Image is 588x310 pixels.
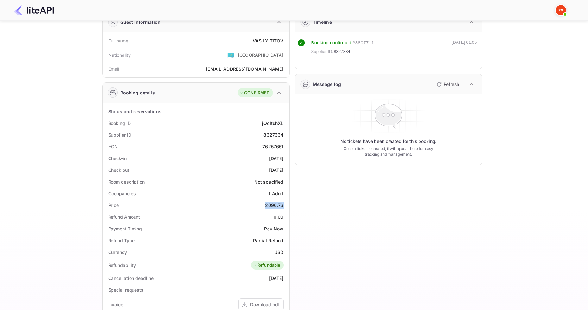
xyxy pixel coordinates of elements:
p: Once a ticket is created, it will appear here for easy tracking and management. [338,146,439,157]
div: [EMAIL_ADDRESS][DOMAIN_NAME] [206,66,283,72]
div: Message log [313,81,341,87]
div: Price [108,202,119,209]
div: Status and reservations [108,108,161,115]
div: Guest information [120,19,161,25]
div: jQoItuhXL [262,120,283,126]
div: [DATE] 01:05 [452,39,477,58]
div: Payment Timing [108,225,142,232]
div: Partial Refund [253,237,283,244]
div: Booking confirmed [311,39,351,47]
div: Cancellation deadline [108,275,154,281]
div: [DATE] [269,167,284,173]
div: Pay Now [264,225,283,232]
div: Refundability [108,262,136,268]
div: 8327334 [263,132,283,138]
div: Refundable [253,262,281,268]
div: Check-in [108,155,127,162]
p: No tickets have been created for this booking. [340,138,437,145]
div: Booking ID [108,120,131,126]
div: Nationality [108,52,131,58]
p: Refresh [444,81,459,87]
div: VASILY TITOV [253,37,284,44]
div: Room description [108,178,145,185]
div: Booking details [120,89,155,96]
div: Check out [108,167,129,173]
div: Occupancies [108,190,136,197]
div: 2096.76 [265,202,283,209]
div: CONFIRMED [239,90,269,96]
button: Refresh [433,79,462,89]
span: United States [227,49,235,61]
div: Refund Type [108,237,135,244]
div: 0.00 [274,214,284,220]
span: Supplier ID: [311,48,333,55]
div: Full name [108,37,128,44]
div: HCN [108,143,118,150]
div: Not specified [254,178,284,185]
div: Download pdf [250,301,280,308]
div: # 3807711 [352,39,374,47]
div: [GEOGRAPHIC_DATA] [238,52,284,58]
div: Currency [108,249,127,255]
div: USD [274,249,283,255]
div: Supplier ID [108,132,131,138]
img: Yandex Support [556,5,566,15]
div: 1 Adult [269,190,283,197]
div: 76257651 [262,143,283,150]
div: Invoice [108,301,123,308]
div: Timeline [313,19,332,25]
span: 8327334 [334,48,350,55]
div: Refund Amount [108,214,140,220]
img: LiteAPI Logo [14,5,54,15]
div: [DATE] [269,275,284,281]
div: Email [108,66,119,72]
div: Special requests [108,287,143,293]
div: [DATE] [269,155,284,162]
